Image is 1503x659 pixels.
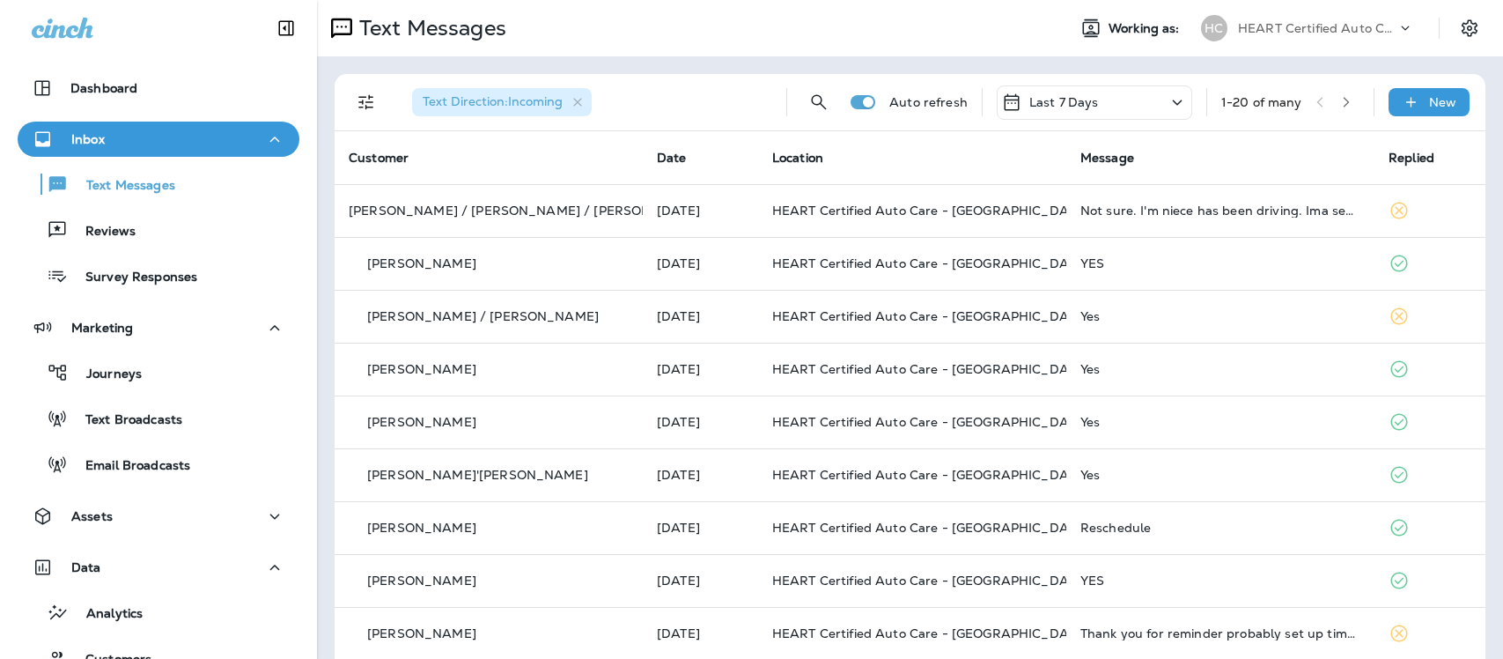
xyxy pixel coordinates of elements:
button: Assets [18,499,299,534]
p: [PERSON_NAME] [367,362,476,376]
span: HEART Certified Auto Care - [GEOGRAPHIC_DATA] [772,255,1088,271]
p: New [1429,95,1456,109]
span: Text Direction : Incoming [423,93,563,109]
button: Dashboard [18,70,299,106]
span: HEART Certified Auto Care - [GEOGRAPHIC_DATA] [772,308,1088,324]
p: Oct 2, 2025 12:19 PM [657,415,744,429]
button: Text Messages [18,166,299,203]
p: Dashboard [70,81,137,95]
div: 1 - 20 of many [1221,95,1302,109]
p: Auto refresh [889,95,968,109]
button: Journeys [18,354,299,391]
p: [PERSON_NAME] [367,415,476,429]
p: HEART Certified Auto Care [1238,21,1396,35]
p: Text Messages [69,178,175,195]
p: [PERSON_NAME] / [PERSON_NAME] / [PERSON_NAME] [349,204,703,218]
button: Survey Responses [18,257,299,294]
p: Oct 2, 2025 09:06 AM [657,468,744,482]
span: HEART Certified Auto Care - [GEOGRAPHIC_DATA] [772,520,1088,536]
button: Text Broadcasts [18,400,299,437]
span: Working as: [1109,21,1183,36]
p: Oct 3, 2025 09:04 AM [657,309,744,323]
button: Email Broadcasts [18,446,299,483]
p: Journeys [69,367,142,383]
p: Oct 3, 2025 09:36 AM [657,204,744,218]
span: HEART Certified Auto Care - [GEOGRAPHIC_DATA] [772,626,1088,641]
button: Marketing [18,310,299,345]
span: Date [657,150,687,166]
button: Reviews [18,211,299,248]
span: Replied [1389,150,1434,166]
div: Text Direction:Incoming [412,88,592,116]
span: HEART Certified Auto Care - [GEOGRAPHIC_DATA] [772,361,1088,377]
span: Customer [349,150,409,166]
p: Marketing [71,321,133,335]
button: Inbox [18,122,299,157]
div: HC [1201,15,1227,41]
div: YES [1080,256,1360,270]
p: Data [71,560,101,574]
button: Filters [349,85,384,120]
span: HEART Certified Auto Care - [GEOGRAPHIC_DATA] [772,203,1088,218]
div: Yes [1080,309,1360,323]
p: [PERSON_NAME] / [PERSON_NAME] [367,309,599,323]
p: [PERSON_NAME] [367,521,476,535]
p: Last 7 Days [1029,95,1099,109]
span: Message [1080,150,1134,166]
div: Yes [1080,468,1360,482]
button: Search Messages [801,85,836,120]
p: Analytics [69,606,143,623]
p: [PERSON_NAME] [367,256,476,270]
p: [PERSON_NAME] [367,574,476,588]
p: [PERSON_NAME] [367,626,476,640]
div: Reschedule [1080,521,1360,535]
p: Oct 1, 2025 03:33 PM [657,626,744,640]
p: Oct 3, 2025 09:12 AM [657,256,744,270]
p: [PERSON_NAME]'[PERSON_NAME] [367,468,588,482]
p: Assets [71,509,113,523]
span: HEART Certified Auto Care - [GEOGRAPHIC_DATA] [772,573,1088,589]
p: Oct 2, 2025 09:04 AM [657,521,744,535]
p: Reviews [68,224,136,241]
div: Not sure. I'm niece has been driving. Ima see if they can bring it now [1080,204,1360,218]
p: Inbox [71,132,105,146]
p: Oct 3, 2025 09:03 AM [657,362,744,376]
span: HEART Certified Auto Care - [GEOGRAPHIC_DATA] [772,414,1088,430]
div: Yes [1080,415,1360,429]
div: Yes [1080,362,1360,376]
button: Analytics [18,594,299,631]
p: Text Broadcasts [68,412,182,429]
p: Oct 2, 2025 06:54 AM [657,574,744,588]
div: YES [1080,574,1360,588]
span: HEART Certified Auto Care - [GEOGRAPHIC_DATA] [772,467,1088,483]
button: Settings [1454,12,1485,44]
span: Location [772,150,823,166]
button: Collapse Sidebar [262,11,311,46]
div: Thank you for reminder probably set up time next week, appreciate [1080,626,1360,640]
p: Survey Responses [68,270,197,286]
p: Text Messages [352,15,506,41]
button: Data [18,550,299,585]
p: Email Broadcasts [68,458,190,475]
